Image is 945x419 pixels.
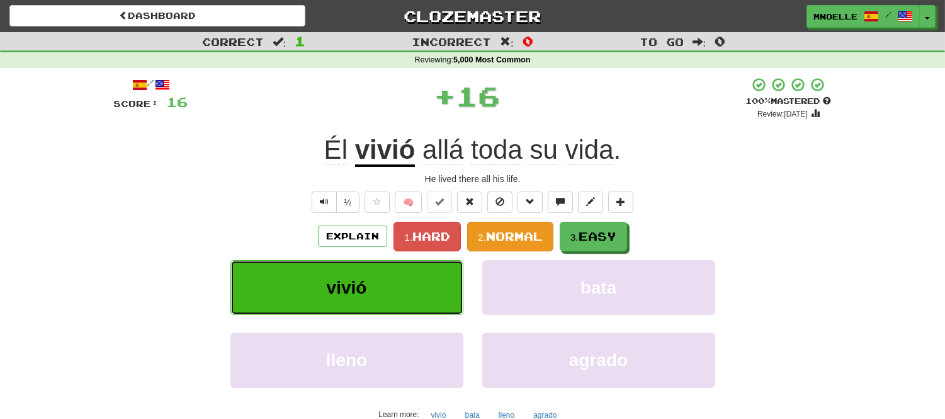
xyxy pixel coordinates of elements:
[412,35,491,48] span: Incorrect
[395,192,422,213] button: 🧠
[336,192,360,213] button: ½
[365,192,390,213] button: Favorite sentence (alt+f)
[295,33,305,49] span: 1
[434,77,456,115] span: +
[355,135,416,167] u: vivió
[500,37,514,47] span: :
[580,278,617,297] span: bata
[806,5,920,28] a: mnoelle /
[757,110,808,118] small: Review: [DATE]
[318,226,387,247] button: Explain
[230,333,463,387] button: lleno
[393,222,461,251] button: 1.Hard
[608,192,633,213] button: Add to collection (alt+a)
[693,37,706,47] span: :
[453,55,530,64] strong: 5,000 Most Common
[324,5,620,27] a: Clozemaster
[570,232,579,243] small: 3.
[230,260,463,315] button: vivió
[427,192,452,213] button: Set this sentence to 100% Mastered (alt+m)
[578,192,603,213] button: Edit sentence (alt+d)
[523,33,533,49] span: 0
[273,37,286,47] span: :
[746,96,832,107] div: Mastered
[548,192,573,213] button: Discuss sentence (alt+u)
[457,192,482,213] button: Reset to 0% Mastered (alt+r)
[518,192,543,213] button: Grammar (alt+g)
[114,173,832,185] div: He lived there all his life.
[324,135,348,165] span: Él
[312,192,337,213] button: Play sentence audio (ctl+space)
[560,222,627,251] button: 3.Easy
[412,229,450,243] span: Hard
[309,192,360,213] div: Text-to-speech controls
[114,77,188,93] div: /
[746,96,771,106] span: 100 %
[640,35,684,48] span: To go
[167,94,188,110] span: 16
[326,350,367,370] span: lleno
[471,135,523,165] span: toda
[565,135,614,165] span: vida
[202,35,264,48] span: Correct
[530,135,558,165] span: su
[404,232,412,243] small: 1.
[885,10,891,19] span: /
[467,222,553,251] button: 2.Normal
[456,80,500,112] span: 16
[482,260,715,315] button: bata
[378,410,419,419] small: Learn more:
[579,229,616,243] span: Easy
[487,192,512,213] button: Ignore sentence (alt+i)
[327,278,367,297] span: vivió
[569,350,628,370] span: agrado
[482,333,715,387] button: agrado
[715,33,725,49] span: 0
[813,11,857,22] span: mnoelle
[486,229,543,243] span: Normal
[422,135,463,165] span: allá
[478,232,486,243] small: 2.
[415,135,621,165] span: .
[114,98,159,109] span: Score:
[9,5,305,26] a: Dashboard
